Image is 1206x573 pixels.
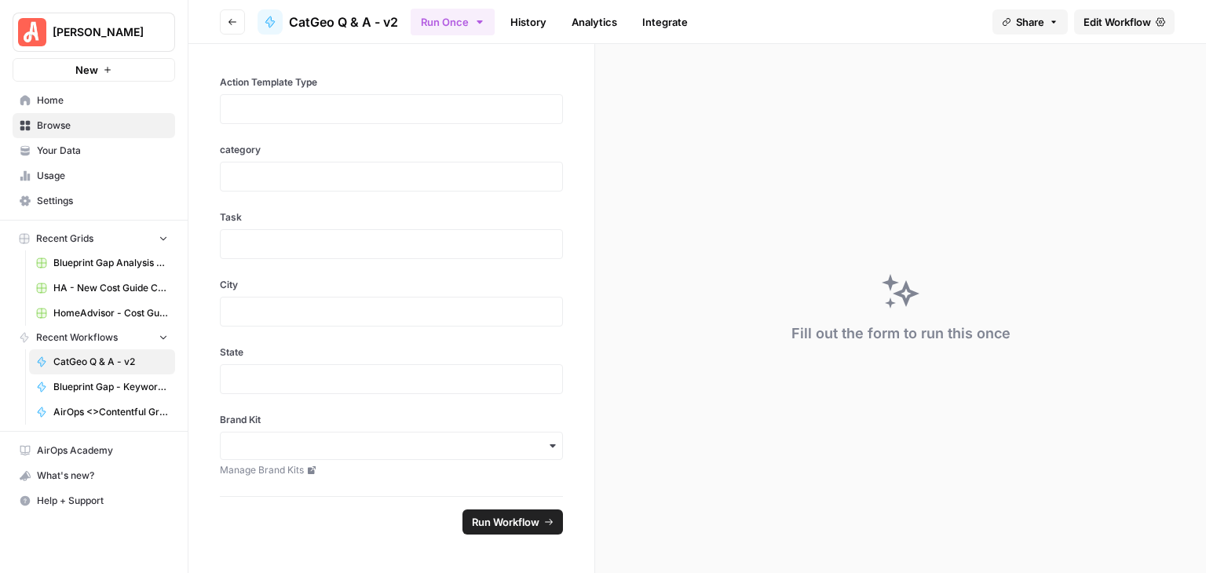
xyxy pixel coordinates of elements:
[13,463,175,488] button: What's new?
[13,188,175,214] a: Settings
[13,227,175,250] button: Recent Grids
[53,256,168,270] span: Blueprint Gap Analysis Grid
[53,24,148,40] span: [PERSON_NAME]
[37,144,168,158] span: Your Data
[220,143,563,157] label: category
[29,374,175,400] a: Blueprint Gap - Keyword Idea Generator
[53,306,168,320] span: HomeAdvisor - Cost Guide Updates
[37,443,168,458] span: AirOps Academy
[37,119,168,133] span: Browse
[562,9,627,35] a: Analytics
[13,464,174,487] div: What's new?
[791,323,1010,345] div: Fill out the form to run this once
[37,93,168,108] span: Home
[258,9,398,35] a: CatGeo Q & A - v2
[1074,9,1175,35] a: Edit Workflow
[13,58,175,82] button: New
[29,301,175,326] a: HomeAdvisor - Cost Guide Updates
[1084,14,1151,30] span: Edit Workflow
[13,438,175,463] a: AirOps Academy
[289,13,398,31] span: CatGeo Q & A - v2
[53,355,168,369] span: CatGeo Q & A - v2
[75,62,98,78] span: New
[13,113,175,138] a: Browse
[37,494,168,508] span: Help + Support
[13,88,175,113] a: Home
[220,413,563,427] label: Brand Kit
[633,9,697,35] a: Integrate
[220,210,563,224] label: Task
[220,463,563,477] a: Manage Brand Kits
[13,488,175,513] button: Help + Support
[13,326,175,349] button: Recent Workflows
[220,75,563,89] label: Action Template Type
[18,18,46,46] img: Angi Logo
[13,138,175,163] a: Your Data
[462,509,563,535] button: Run Workflow
[220,278,563,292] label: City
[29,250,175,276] a: Blueprint Gap Analysis Grid
[53,405,168,419] span: AirOps <>Contentful Grouped Answers per Question CSV
[992,9,1068,35] button: Share
[501,9,556,35] a: History
[29,276,175,301] a: HA - New Cost Guide Creation Grid
[13,13,175,52] button: Workspace: Angi
[36,232,93,246] span: Recent Grids
[53,281,168,295] span: HA - New Cost Guide Creation Grid
[1016,14,1044,30] span: Share
[29,349,175,374] a: CatGeo Q & A - v2
[37,169,168,183] span: Usage
[37,194,168,208] span: Settings
[29,400,175,425] a: AirOps <>Contentful Grouped Answers per Question CSV
[13,163,175,188] a: Usage
[472,514,539,530] span: Run Workflow
[53,380,168,394] span: Blueprint Gap - Keyword Idea Generator
[220,345,563,359] label: State
[411,9,495,35] button: Run Once
[36,330,118,345] span: Recent Workflows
